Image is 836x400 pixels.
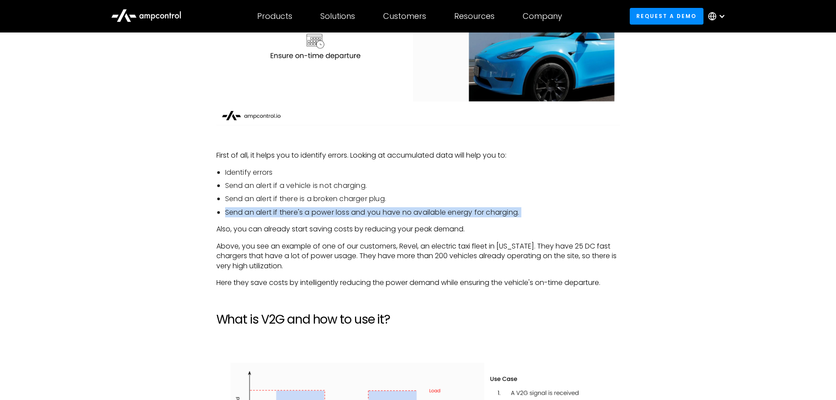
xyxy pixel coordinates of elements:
div: Products [257,11,292,21]
a: Request a demo [630,8,703,24]
li: Send an alert if there is a broken charger plug. [225,194,620,204]
li: Send an alert if a vehicle is not charging. [225,181,620,191]
div: Resources [454,11,495,21]
div: Customers [383,11,426,21]
div: Solutions [320,11,355,21]
div: Company [523,11,562,21]
p: Here they save costs by intelligently reducing the power demand while ensuring the vehicle's on-t... [216,278,620,288]
h2: What is V2G and how to use it? [216,312,620,327]
p: First of all, it helps you to identify errors. Looking at accumulated data will help you to: [216,151,620,160]
p: Also, you can already start saving costs by reducing your peak demand. [216,224,620,234]
li: Send an alert if there's a power loss and you have no available energy for charging. [225,208,620,217]
li: Identify errors [225,168,620,177]
p: Above, you see an example of one of our customers, Revel, an electric taxi fleet in [US_STATE]. T... [216,241,620,271]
